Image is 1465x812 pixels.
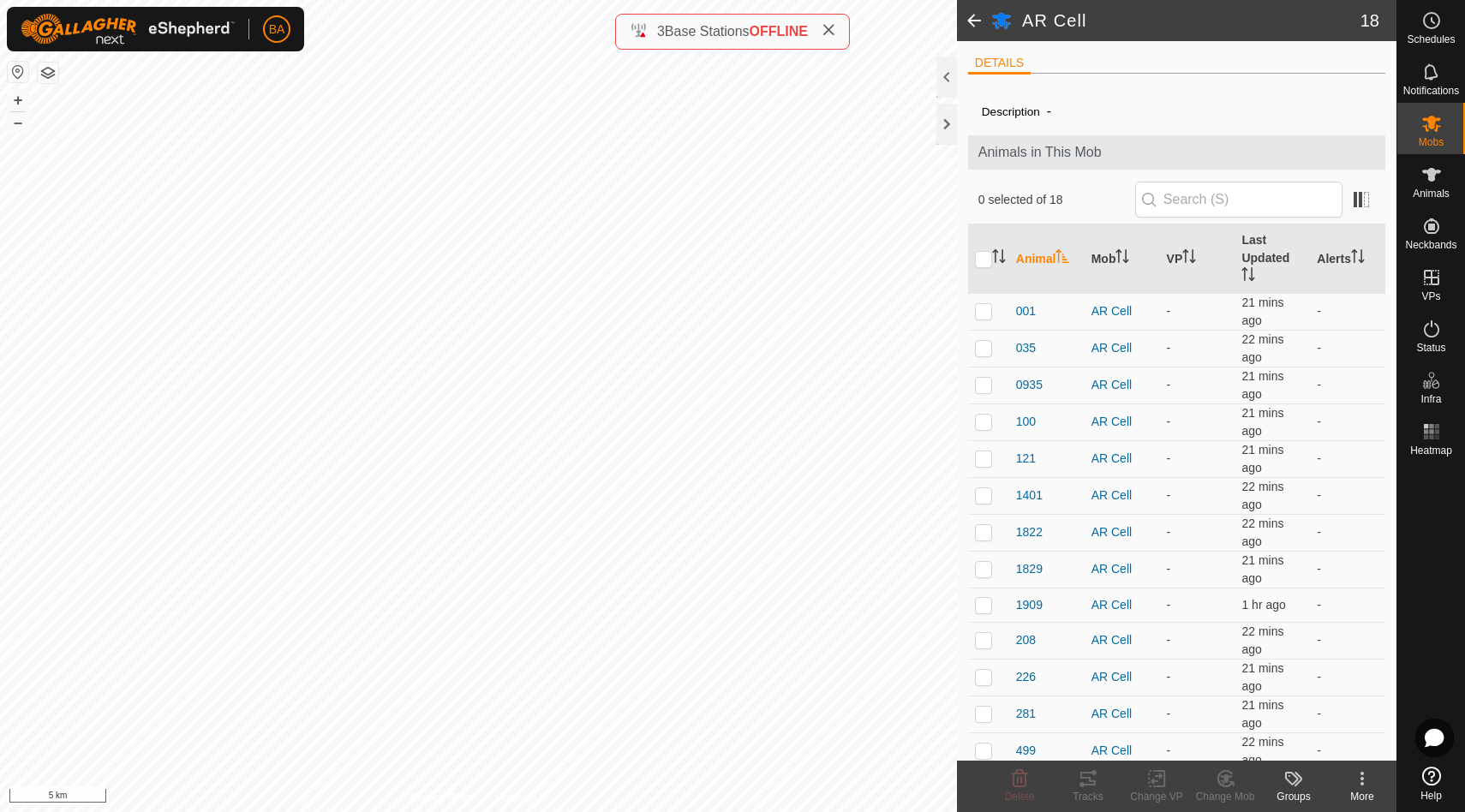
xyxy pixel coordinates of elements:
[1009,224,1085,294] th: Animal
[1397,760,1465,808] a: Help
[1091,302,1153,320] div: AR Cell
[1167,304,1171,318] app-display-virtual-paddock-transition: -
[1115,252,1129,266] p-sorticon: Activate to sort
[1016,668,1036,686] span: 226
[1351,252,1365,266] p-sorticon: Activate to sort
[1091,523,1153,541] div: AR Cell
[1085,224,1160,294] th: Mob
[1310,732,1385,769] td: -
[1016,302,1036,320] span: 001
[8,112,28,133] button: –
[1167,743,1171,757] app-display-virtual-paddock-transition: -
[1241,406,1283,438] span: 11 Aug 2025, 10:12 am
[1241,480,1283,511] span: 11 Aug 2025, 10:12 am
[8,62,28,82] button: Reset Map
[1310,696,1385,732] td: -
[1091,339,1153,357] div: AR Cell
[1016,705,1036,723] span: 281
[1016,487,1043,505] span: 1401
[1167,451,1171,465] app-display-virtual-paddock-transition: -
[1310,514,1385,551] td: -
[1241,443,1283,475] span: 11 Aug 2025, 10:13 am
[1420,394,1441,404] span: Infra
[1407,34,1455,45] span: Schedules
[1241,369,1283,401] span: 11 Aug 2025, 10:13 am
[1310,440,1385,477] td: -
[750,24,808,39] span: OFFLINE
[1016,376,1043,394] span: 0935
[1091,631,1153,649] div: AR Cell
[1167,378,1171,391] app-display-virtual-paddock-transition: -
[1016,560,1043,578] span: 1829
[1016,339,1036,357] span: 035
[978,142,1375,163] span: Animals in This Mob
[1091,742,1153,760] div: AR Cell
[1310,659,1385,696] td: -
[1016,742,1036,760] span: 499
[1191,789,1259,804] div: Change Mob
[968,54,1031,75] li: DETAILS
[1167,415,1171,428] app-display-virtual-paddock-transition: -
[1091,450,1153,468] div: AR Cell
[1310,403,1385,440] td: -
[1310,293,1385,330] td: -
[1040,97,1058,125] span: -
[1241,270,1255,284] p-sorticon: Activate to sort
[1091,560,1153,578] div: AR Cell
[1160,224,1235,294] th: VP
[1310,622,1385,659] td: -
[1122,789,1191,804] div: Change VP
[1241,516,1283,548] span: 11 Aug 2025, 10:12 am
[1259,789,1328,804] div: Groups
[410,790,475,805] a: Privacy Policy
[1091,668,1153,686] div: AR Cell
[1054,789,1122,804] div: Tracks
[1091,705,1153,723] div: AR Cell
[1091,413,1153,431] div: AR Cell
[1016,450,1036,468] span: 121
[657,24,665,39] span: 3
[1167,707,1171,720] app-display-virtual-paddock-transition: -
[1420,791,1442,801] span: Help
[1167,341,1171,355] app-display-virtual-paddock-transition: -
[21,14,235,45] img: Gallagher Logo
[1360,8,1379,33] span: 18
[1241,624,1283,656] span: 11 Aug 2025, 10:12 am
[1182,252,1196,266] p-sorticon: Activate to sort
[1403,86,1459,96] span: Notifications
[1016,523,1043,541] span: 1822
[982,105,1040,118] label: Description
[1016,413,1036,431] span: 100
[1310,477,1385,514] td: -
[1413,188,1450,199] span: Animals
[1241,296,1283,327] span: 11 Aug 2025, 10:12 am
[1419,137,1444,147] span: Mobs
[1022,10,1360,31] h2: AR Cell
[1416,343,1445,353] span: Status
[1241,735,1283,767] span: 11 Aug 2025, 10:12 am
[1167,488,1171,502] app-display-virtual-paddock-transition: -
[269,21,285,39] span: BA
[1310,551,1385,588] td: -
[1091,376,1153,394] div: AR Cell
[1005,791,1035,803] span: Delete
[1241,332,1283,364] span: 11 Aug 2025, 10:12 am
[1241,698,1283,730] span: 11 Aug 2025, 10:12 am
[38,63,58,83] button: Map Layers
[1055,252,1069,266] p-sorticon: Activate to sort
[1405,240,1456,250] span: Neckbands
[1135,182,1342,218] input: Search (S)
[1241,661,1283,693] span: 11 Aug 2025, 10:13 am
[978,191,1135,209] span: 0 selected of 18
[992,252,1006,266] p-sorticon: Activate to sort
[1167,633,1171,647] app-display-virtual-paddock-transition: -
[1167,525,1171,539] app-display-virtual-paddock-transition: -
[1241,598,1285,612] span: 11 Aug 2025, 9:14 am
[1310,367,1385,403] td: -
[8,90,28,110] button: +
[1310,588,1385,622] td: -
[665,24,750,39] span: Base Stations
[1016,596,1043,614] span: 1909
[1167,562,1171,576] app-display-virtual-paddock-transition: -
[1241,553,1283,585] span: 11 Aug 2025, 10:13 am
